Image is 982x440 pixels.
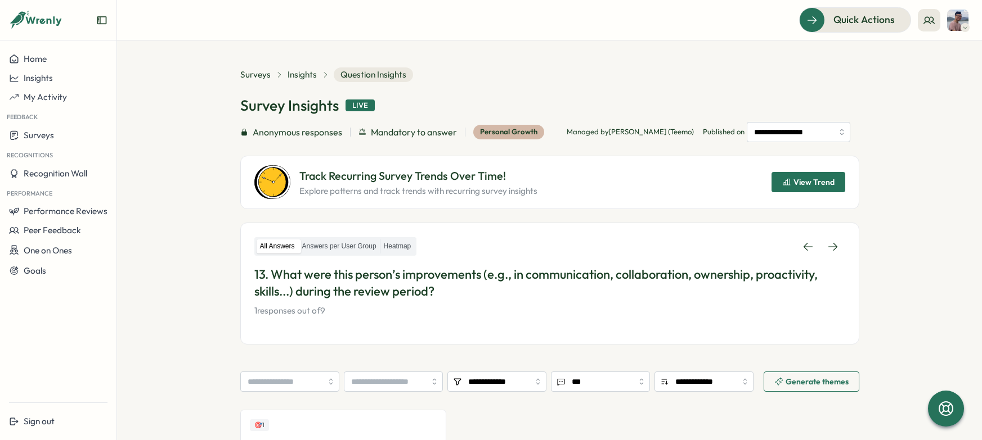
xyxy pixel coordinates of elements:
[24,416,55,427] span: Sign out
[257,239,298,253] label: All Answers
[250,419,269,431] div: Upvotes
[786,378,849,385] span: Generate themes
[24,72,53,83] span: Insights
[24,244,72,255] span: One on Ones
[299,167,537,185] p: Track Recurring Survey Trends Over Time!
[254,305,845,317] p: 1 responses out of 9
[764,371,859,392] button: Generate themes
[833,12,895,27] span: Quick Actions
[24,168,87,179] span: Recognition Wall
[24,92,67,102] span: My Activity
[799,7,911,32] button: Quick Actions
[24,206,107,216] span: Performance Reviews
[24,225,81,235] span: Peer Feedback
[299,239,380,253] label: Answers per User Group
[24,130,54,140] span: Surveys
[299,185,537,197] p: Explore patterns and track trends with recurring survey insights
[609,127,694,136] span: [PERSON_NAME] (Teemo)
[793,178,835,186] span: View Trend
[254,266,845,301] p: 13. What were this person’s improvements (e.g., in communication, collaboration, ownership, proac...
[334,67,413,82] span: Question Insights
[240,69,271,81] a: Surveys
[240,96,339,115] h1: Survey Insights
[703,122,850,142] span: Published on
[24,53,47,64] span: Home
[346,99,375,112] div: Live
[96,15,107,26] button: Expand sidebar
[947,10,968,31] img: Son Tran (Teemo)
[288,69,317,81] a: Insights
[253,125,342,139] span: Anonymous responses
[371,125,457,139] span: Mandatory to answer
[473,125,544,139] div: Personal Growth
[380,239,415,253] label: Heatmap
[24,265,46,276] span: Goals
[772,172,845,192] button: View Trend
[567,127,694,137] p: Managed by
